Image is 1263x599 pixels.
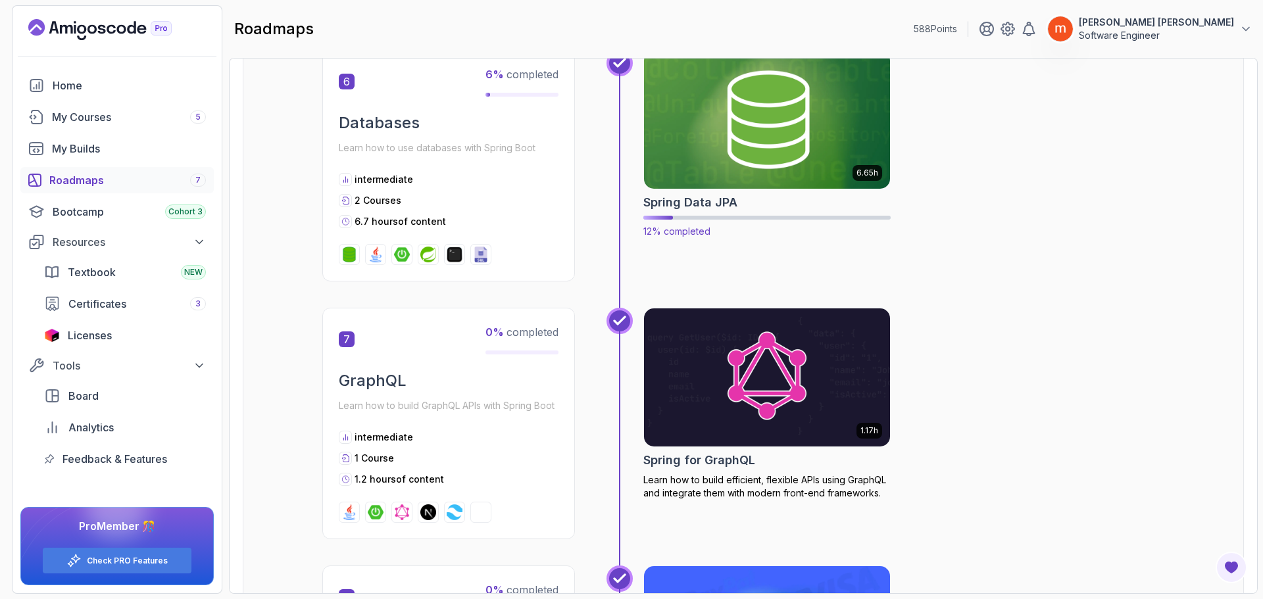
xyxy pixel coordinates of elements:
[643,308,891,500] a: Spring for GraphQL card1.17hSpring for GraphQLLearn how to build efficient, flexible APIs using G...
[20,104,214,130] a: courses
[1048,16,1073,41] img: user profile image
[28,19,202,40] a: Landing page
[36,414,214,441] a: analytics
[341,247,357,262] img: spring-data-jpa logo
[643,451,755,469] h2: Spring for GraphQL
[36,383,214,409] a: board
[355,195,401,206] span: 2 Courses
[485,583,558,596] span: completed
[473,504,489,520] img: postman logo
[643,50,891,238] a: Spring Data JPA card6.65hSpring Data JPA12% completed
[339,331,355,347] span: 7
[638,47,897,192] img: Spring Data JPA card
[53,358,206,373] div: Tools
[485,68,504,81] span: 6 %
[485,325,558,339] span: completed
[20,230,214,254] button: Resources
[643,193,737,212] h2: Spring Data JPA
[195,175,201,185] span: 7
[195,299,201,309] span: 3
[62,451,167,467] span: Feedback & Features
[234,18,314,39] h2: roadmaps
[420,504,436,520] img: nextjs logo
[53,204,206,220] div: Bootcamp
[860,425,878,436] p: 1.17h
[473,247,489,262] img: sql logo
[1216,552,1247,583] button: Open Feedback Button
[856,168,878,178] p: 6.65h
[68,296,126,312] span: Certificates
[420,247,436,262] img: spring logo
[339,370,558,391] h2: GraphQL
[195,112,201,122] span: 5
[68,264,116,280] span: Textbook
[53,78,206,93] div: Home
[644,308,890,446] img: Spring for GraphQL card
[914,22,957,36] p: 588 Points
[339,139,558,157] p: Learn how to use databases with Spring Boot
[53,234,206,250] div: Resources
[341,504,357,520] img: java logo
[68,419,114,435] span: Analytics
[42,547,192,574] button: Check PRO Features
[1079,29,1234,42] p: Software Engineer
[1079,16,1234,29] p: [PERSON_NAME] [PERSON_NAME]
[339,74,355,89] span: 6
[168,206,203,217] span: Cohort 3
[52,109,206,125] div: My Courses
[355,473,444,486] p: 1.2 hours of content
[485,325,504,339] span: 0 %
[643,226,710,237] span: 12% completed
[36,259,214,285] a: textbook
[36,446,214,472] a: feedback
[184,267,203,277] span: NEW
[485,68,558,81] span: completed
[20,72,214,99] a: home
[20,354,214,377] button: Tools
[368,504,384,520] img: spring-boot logo
[643,473,891,500] p: Learn how to build efficient, flexible APIs using GraphQL and integrate them with modern front-en...
[36,291,214,317] a: certificates
[355,173,413,186] p: intermediate
[20,199,214,225] a: bootcamp
[44,329,60,342] img: jetbrains icon
[20,167,214,193] a: roadmaps
[394,504,410,520] img: graphql logo
[447,247,462,262] img: terminal logo
[355,215,446,228] p: 6.7 hours of content
[485,583,504,596] span: 0 %
[339,396,558,415] p: Learn how to build GraphQL APIs with Spring Boot
[68,388,99,404] span: Board
[355,431,413,444] p: intermediate
[87,556,168,566] a: Check PRO Features
[355,452,394,464] span: 1 Course
[68,327,112,343] span: Licenses
[20,135,214,162] a: builds
[1047,16,1252,42] button: user profile image[PERSON_NAME] [PERSON_NAME]Software Engineer
[49,172,206,188] div: Roadmaps
[339,112,558,133] h2: Databases
[52,141,206,156] div: My Builds
[368,247,384,262] img: java logo
[394,247,410,262] img: spring-boot logo
[36,322,214,348] a: licenses
[447,504,462,520] img: tailwindcss logo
